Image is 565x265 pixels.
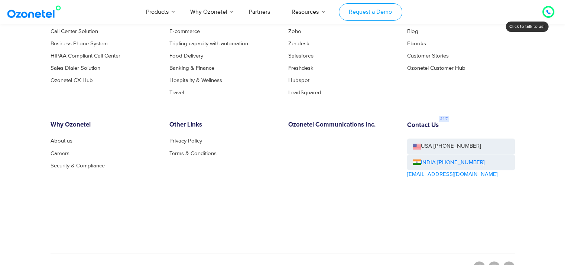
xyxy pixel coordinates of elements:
a: Business Phone System [51,41,108,46]
a: Ozonetel Customer Hub [407,65,465,71]
a: Request a Demo [339,3,402,21]
a: Call Center Solution [51,29,98,34]
a: Salesforce [288,53,314,59]
a: INDIA [PHONE_NUMBER] [413,158,485,167]
a: About us [51,138,72,144]
a: Zendesk [288,41,309,46]
a: Tripling capacity with automation [169,41,248,46]
a: HIPAA Compliant Call Center [51,53,120,59]
a: [EMAIL_ADDRESS][DOMAIN_NAME] [407,170,498,179]
a: Blog [407,29,418,34]
a: Freshdesk [288,65,314,71]
img: ind-flag.png [413,159,421,165]
a: Banking & Finance [169,65,214,71]
a: Sales Dialer Solution [51,65,100,71]
img: us-flag.png [413,144,421,149]
a: Hubspot [288,78,309,83]
a: Privacy Policy [169,138,202,144]
h6: Contact Us [407,122,439,129]
a: Security & Compliance [51,163,105,168]
h6: Ozonetel Communications Inc. [288,121,396,129]
a: Terms & Conditions [169,150,217,156]
h6: Other Links [169,121,277,129]
a: Travel [169,90,184,95]
a: Zoho [288,29,301,34]
a: Customer Stories [407,53,449,59]
a: Ozonetel CX Hub [51,78,93,83]
a: Food Delivery [169,53,203,59]
a: LeadSquared [288,90,321,95]
a: Ebooks [407,41,426,46]
a: Hospitality & Wellness [169,78,222,83]
a: E-commerce [169,29,200,34]
a: Careers [51,150,69,156]
h6: Why Ozonetel [51,121,158,129]
a: USA [PHONE_NUMBER] [407,138,515,154]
